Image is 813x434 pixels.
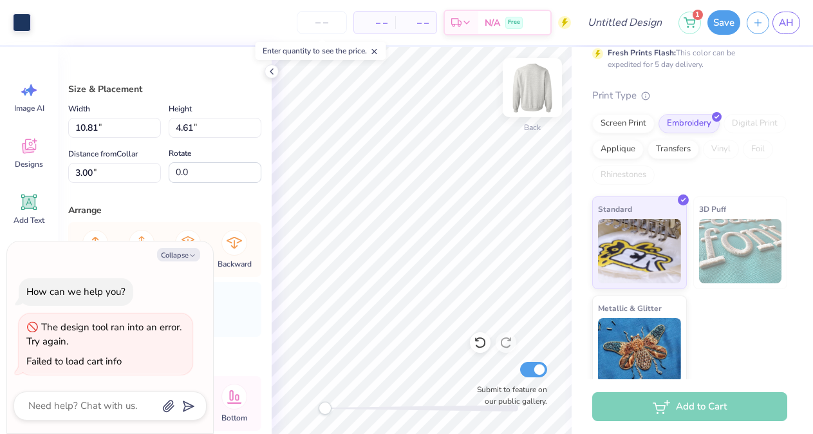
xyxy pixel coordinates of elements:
[743,140,773,159] div: Foil
[403,16,429,30] span: – –
[15,159,43,169] span: Designs
[703,140,739,159] div: Vinyl
[26,285,126,298] div: How can we help you?
[26,321,182,348] div: The design tool ran into an error. Try again.
[699,202,726,216] span: 3D Puff
[485,16,500,30] span: N/A
[319,402,332,415] div: Accessibility label
[68,82,261,96] div: Size & Placement
[68,203,261,217] div: Arrange
[608,47,766,70] div: This color can be expedited for 5 day delivery.
[724,114,786,133] div: Digital Print
[779,15,794,30] span: AH
[68,101,90,117] label: Width
[221,413,247,423] span: Bottom
[256,42,386,60] div: Enter quantity to see the price.
[598,318,681,382] img: Metallic & Glitter
[577,10,672,35] input: Untitled Design
[68,146,138,162] label: Distance from Collar
[707,10,740,35] button: Save
[507,62,558,113] img: Back
[772,12,800,34] a: AH
[598,219,681,283] img: Standard
[592,140,644,159] div: Applique
[659,114,720,133] div: Embroidery
[598,202,632,216] span: Standard
[14,103,44,113] span: Image AI
[592,114,655,133] div: Screen Print
[218,259,252,269] span: Backward
[508,18,520,27] span: Free
[592,165,655,185] div: Rhinestones
[648,140,699,159] div: Transfers
[169,101,192,117] label: Height
[157,248,200,261] button: Collapse
[524,122,541,133] div: Back
[592,88,787,103] div: Print Type
[26,355,122,368] div: Failed to load cart info
[362,16,388,30] span: – –
[14,215,44,225] span: Add Text
[693,10,703,20] span: 1
[297,11,347,34] input: – –
[598,301,662,315] span: Metallic & Glitter
[169,146,191,161] label: Rotate
[470,384,547,407] label: Submit to feature on our public gallery.
[608,48,676,58] strong: Fresh Prints Flash:
[678,12,701,34] button: 1
[699,219,782,283] img: 3D Puff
